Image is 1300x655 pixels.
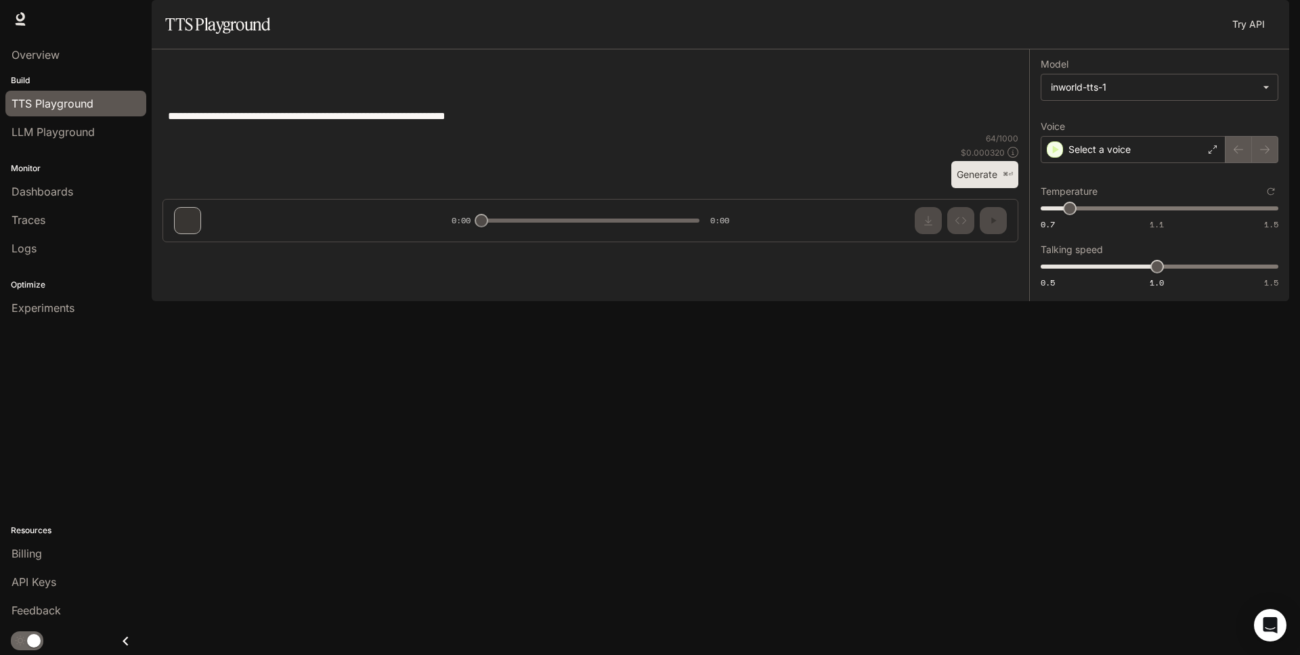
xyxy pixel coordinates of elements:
[1041,245,1103,254] p: Talking speed
[951,161,1018,189] button: Generate⌘⏎
[1041,122,1065,131] p: Voice
[986,133,1018,144] p: 64 / 1000
[165,11,270,38] h1: TTS Playground
[1263,184,1278,199] button: Reset to default
[1041,277,1055,288] span: 0.5
[1227,11,1270,38] a: Try API
[745,85,762,95] p: 0 3 .
[1041,219,1055,230] span: 0.7
[1254,609,1286,641] div: Open Intercom Messenger
[1041,187,1098,196] p: Temperature
[1041,74,1278,100] div: inworld-tts-1
[1051,81,1256,94] div: inworld-tts-1
[961,147,1005,158] p: $ 0.000320
[762,85,812,95] p: Generate
[474,85,526,95] p: Enter text
[1150,219,1164,230] span: 1.1
[1264,277,1278,288] span: 1.5
[1003,171,1013,179] p: ⌘⏎
[1041,60,1068,69] p: Model
[183,85,248,95] p: Select voice
[457,85,474,95] p: 0 2 .
[168,85,183,95] p: 0 1 .
[1264,219,1278,230] span: 1.5
[1150,277,1164,288] span: 1.0
[1068,143,1131,156] p: Select a voice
